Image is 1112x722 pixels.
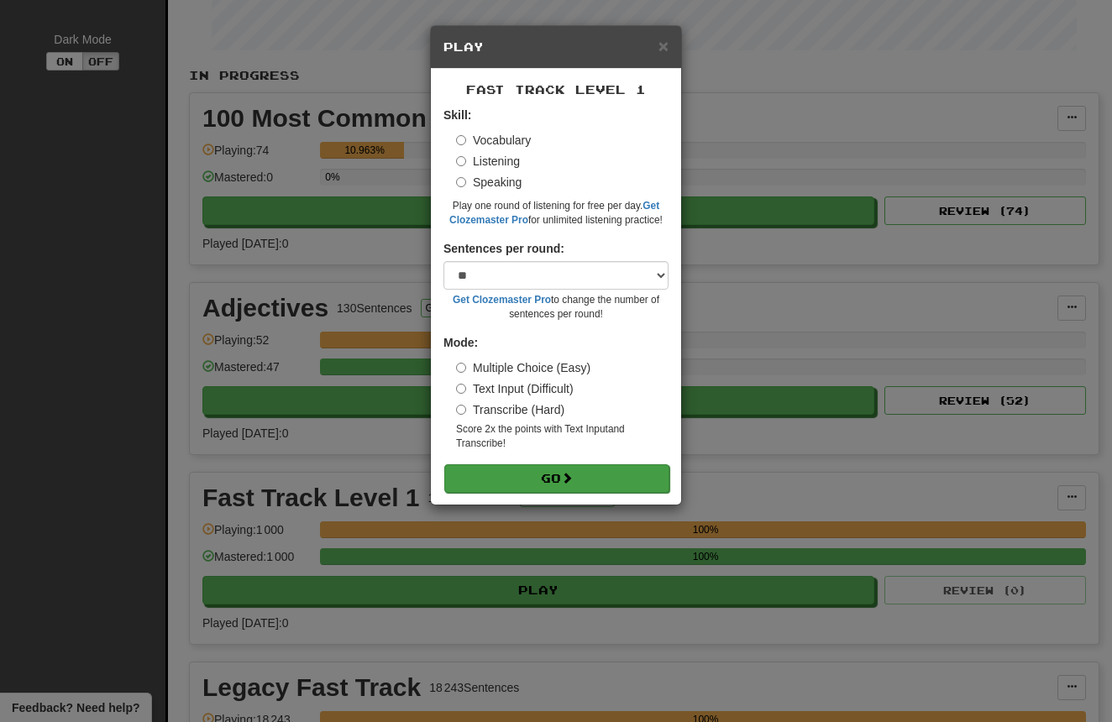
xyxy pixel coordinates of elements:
[456,132,531,149] label: Vocabulary
[443,336,478,349] strong: Mode:
[658,37,669,55] button: Close
[456,401,564,418] label: Transcribe (Hard)
[466,82,646,97] span: Fast Track Level 1
[444,464,669,493] button: Go
[443,39,669,55] h5: Play
[456,422,669,451] small: Score 2x the points with Text Input and Transcribe !
[443,240,564,257] label: Sentences per round:
[456,153,520,170] label: Listening
[443,293,669,322] small: to change the number of sentences per round!
[456,359,590,376] label: Multiple Choice (Easy)
[453,294,551,306] a: Get Clozemaster Pro
[456,177,466,187] input: Speaking
[456,380,574,397] label: Text Input (Difficult)
[443,108,471,122] strong: Skill:
[456,384,466,394] input: Text Input (Difficult)
[456,174,522,191] label: Speaking
[456,405,466,415] input: Transcribe (Hard)
[658,36,669,55] span: ×
[456,135,466,145] input: Vocabulary
[456,363,466,373] input: Multiple Choice (Easy)
[443,199,669,228] small: Play one round of listening for free per day. for unlimited listening practice!
[456,156,466,166] input: Listening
